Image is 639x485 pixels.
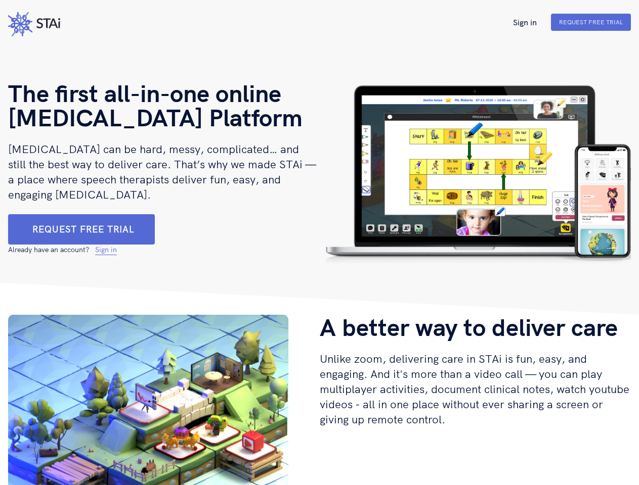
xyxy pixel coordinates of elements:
h1: The first all-in-one online [MEDICAL_DATA] Platform [8,81,320,129]
span: Already have an account? [8,245,117,254]
a: Sign in [505,18,545,27]
h1: A better way to deliver care [320,315,631,339]
a: Request free trial [32,223,135,235]
a: Request Free Trial [559,18,623,26]
button: Request Free Trial [551,14,631,31]
h2: Unlike zoom, delivering care in STAi is fun, easy, and engaging. And it's more than a video call ... [320,351,631,427]
img: Laptop with phone [320,81,631,265]
a: Sign in [95,245,117,255]
h2: [MEDICAL_DATA] can be hard, messy, complicated… and still the best way to deliver care. That’s wh... [8,141,320,202]
button: Click Here To Request Free Trial [8,214,155,245]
